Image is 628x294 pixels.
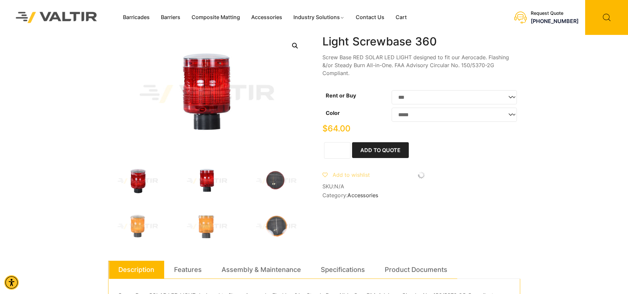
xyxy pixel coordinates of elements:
a: Accessories [347,192,378,199]
a: call (888) 496-3625 [531,18,579,24]
a: Product Documents [385,261,447,279]
a: Barricades [117,13,155,22]
a: Assembly & Maintenance [222,261,301,279]
a: Features [174,261,202,279]
span: Category: [322,192,520,199]
img: An orange warning light with a ribbed design, mounted on a black base, typically used for signali... [108,209,167,244]
a: Specifications [321,261,365,279]
span: SKU: [322,183,520,190]
h1: Light Screwbase 360 [322,35,520,48]
span: $ [322,123,328,133]
a: Industry Solutions [288,13,350,22]
a: Contact Us [350,13,390,22]
button: Add to Quote [352,142,409,158]
label: Rent or Buy [326,92,356,99]
a: Composite Matting [186,13,246,22]
img: An orange warning light with a ribbed design, mounted on a black base. [177,209,237,244]
p: Screw Base RED SOLAR LED LIGHT designed to fit our Aerocade. Flashing &/or Steady Burn All-in-One... [322,53,520,77]
img: Light_360_Red_3Q.jpg [108,163,167,199]
bdi: 64.00 [322,123,350,133]
img: A red warning light with a cylindrical design and a threaded base, typically used for signaling o... [177,163,237,199]
label: Color [326,110,340,116]
a: Description [118,261,154,279]
img: A round solar-powered light with a red outer casing and a dark, grid-like surface. [247,163,306,199]
a: Open this option [289,40,301,52]
a: Cart [390,13,412,22]
img: A round solar panel with an orange frame, featuring a grid pattern on a dark surface. [247,209,306,244]
a: Barriers [155,13,186,22]
a: Accessories [246,13,288,22]
input: Product quantity [324,142,350,159]
div: Accessibility Menu [4,275,19,290]
img: Valtir Rentals [7,3,106,31]
span: N/A [334,183,344,190]
div: Request Quote [531,11,579,16]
